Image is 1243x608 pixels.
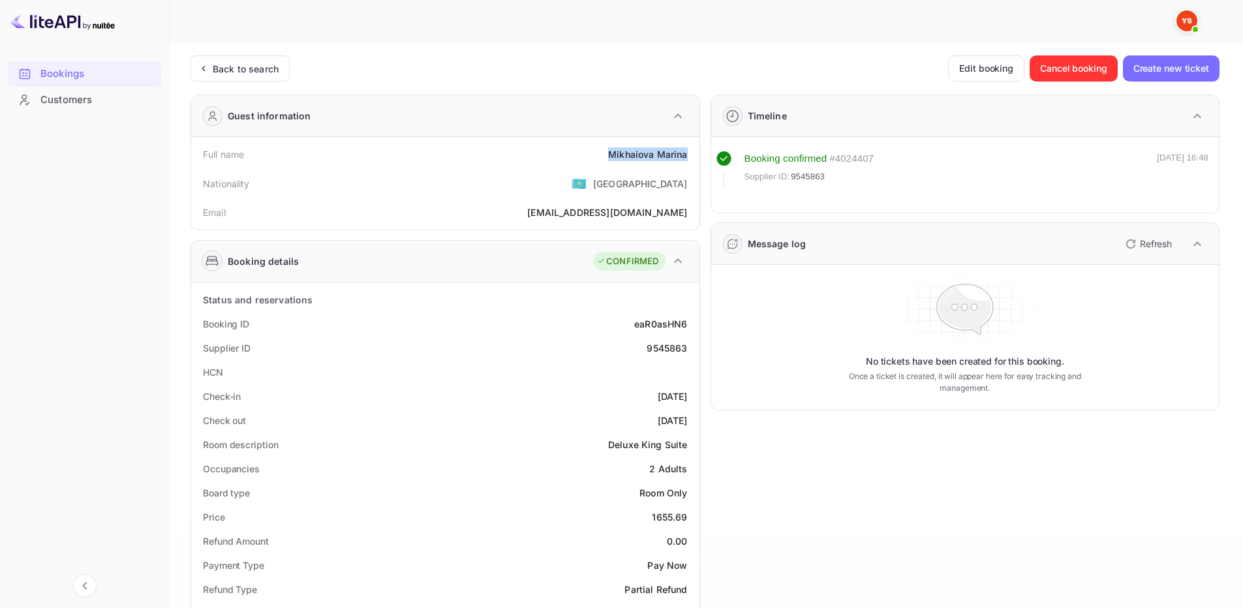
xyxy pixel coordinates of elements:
button: Edit booking [948,55,1024,82]
span: United States [572,172,587,195]
p: No tickets have been created for this booking. [866,355,1064,368]
div: 0.00 [667,534,688,548]
a: Customers [8,87,161,112]
a: Bookings [8,61,161,85]
div: Customers [40,93,155,108]
div: 9545863 [647,341,687,355]
img: Yandex Support [1176,10,1197,31]
button: Cancel booking [1030,55,1118,82]
div: Refund Amount [203,534,269,548]
div: Board type [203,486,250,500]
div: Price [203,510,225,524]
div: Payment Type [203,558,264,572]
p: Once a ticket is created, it will appear here for easy tracking and management. [828,371,1101,394]
button: Refresh [1118,234,1177,254]
div: # 4024407 [829,151,874,166]
div: Check-in [203,389,241,403]
div: Partial Refund [624,583,687,596]
div: Full name [203,147,244,161]
div: Check out [203,414,246,427]
div: CONFIRMED [596,255,658,268]
div: [DATE] 16:48 [1157,151,1208,189]
div: 2 Adults [649,462,687,476]
div: Guest information [228,109,311,123]
p: Refresh [1140,237,1172,251]
div: Back to search [213,62,279,76]
div: HCN [203,365,223,379]
div: Bookings [40,67,155,82]
div: eaR0asHN6 [634,317,687,331]
div: Nationality [203,177,250,190]
div: Timeline [748,109,787,123]
div: [GEOGRAPHIC_DATA] [593,177,688,190]
div: 1655.69 [652,510,687,524]
div: Bookings [8,61,161,87]
div: Status and reservations [203,293,313,307]
div: Customers [8,87,161,113]
span: 9545863 [791,170,825,183]
div: Supplier ID [203,341,251,355]
div: Room Only [639,486,687,500]
div: [DATE] [658,389,688,403]
button: Create new ticket [1123,55,1220,82]
div: [DATE] [658,414,688,427]
div: Booking confirmed [744,151,827,166]
div: Refund Type [203,583,257,596]
div: Mikhaiova Marina [608,147,687,161]
img: LiteAPI logo [10,10,115,31]
button: Collapse navigation [73,574,97,598]
span: Supplier ID: [744,170,790,183]
div: Booking ID [203,317,249,331]
div: Message log [748,237,806,251]
div: [EMAIL_ADDRESS][DOMAIN_NAME] [527,205,687,219]
div: Room description [203,438,278,451]
div: Email [203,205,226,219]
div: Pay Now [647,558,687,572]
div: Occupancies [203,462,260,476]
div: Booking details [228,254,299,268]
div: Deluxe King Suite [608,438,688,451]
